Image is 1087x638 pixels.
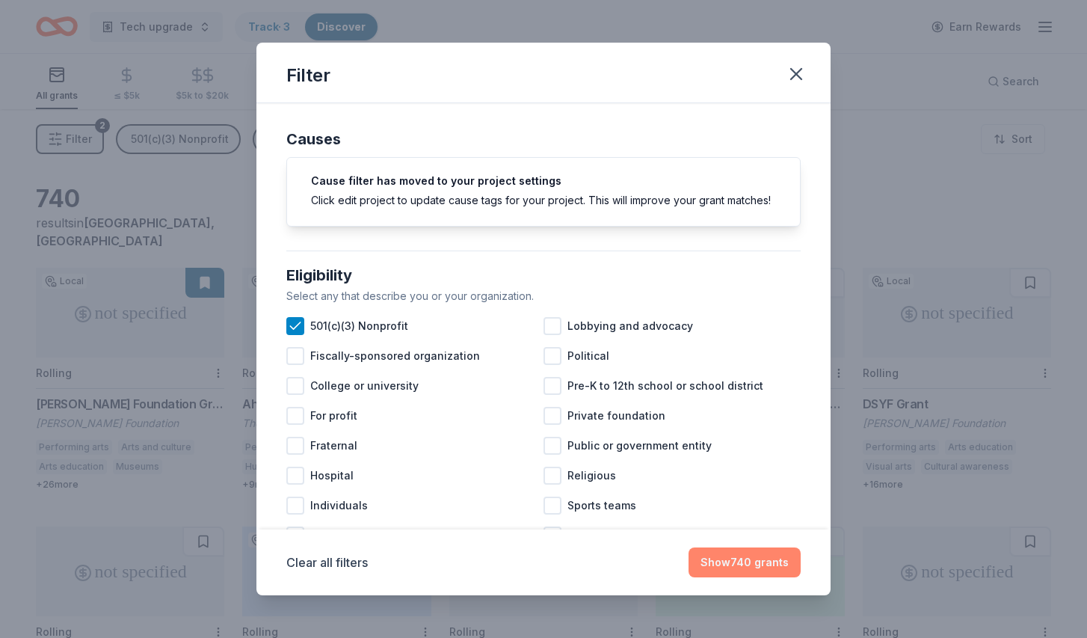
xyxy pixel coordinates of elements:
span: Fiscally-sponsored organization [310,347,480,365]
span: Hospital [310,467,354,485]
span: Fraternal [310,437,357,455]
span: For profit [310,407,357,425]
span: Public or government entity [567,437,712,455]
button: Clear all filters [286,553,368,571]
div: Click edit project to update cause tags for your project. This will improve your grant matches! [311,192,776,208]
span: Tribal government or organization [567,527,746,545]
span: Individuals [310,497,368,515]
div: Causes [286,127,801,151]
div: Eligibility [286,263,801,287]
span: Religious [567,467,616,485]
span: 501(c)(3) Nonprofit [310,317,408,335]
span: Labor [310,527,340,545]
span: Lobbying and advocacy [567,317,693,335]
div: Filter [286,64,330,88]
span: Pre-K to 12th school or school district [567,377,763,395]
span: Private foundation [567,407,665,425]
span: Political [567,347,609,365]
span: Sports teams [567,497,636,515]
button: Show740 grants [689,547,801,577]
div: Select any that describe you or your organization. [286,287,801,305]
h5: Cause filter has moved to your project settings [311,176,776,186]
span: College or university [310,377,419,395]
